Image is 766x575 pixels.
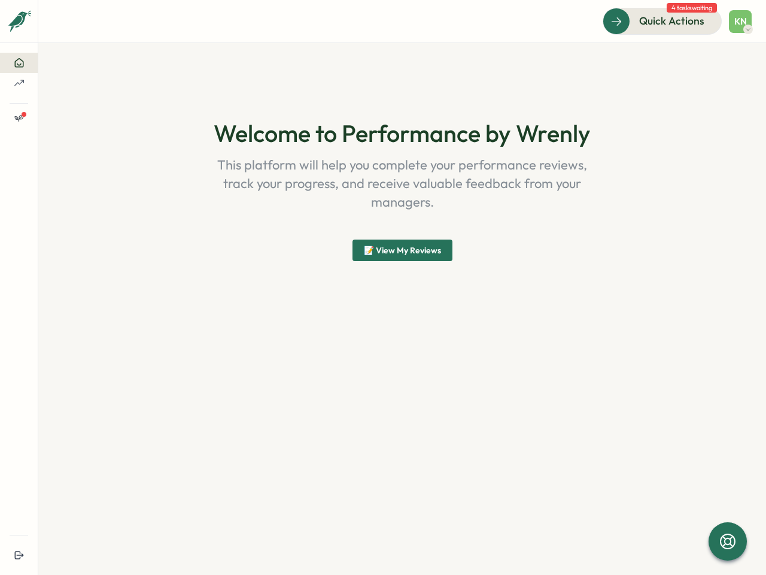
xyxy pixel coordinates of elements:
span: 📝 View My Reviews [364,240,441,261]
span: 4 tasks waiting [667,3,717,13]
button: KN [729,10,752,33]
button: Quick Actions [603,8,722,34]
button: 📝 View My Reviews [352,240,452,261]
span: Quick Actions [639,13,704,29]
span: KN [734,16,747,26]
p: This platform will help you complete your performance reviews, track your progress, and receive v... [201,156,603,211]
h1: Welcome to Performance by Wrenly [92,120,712,146]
